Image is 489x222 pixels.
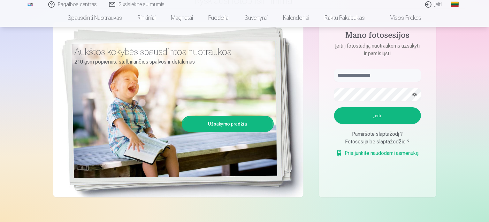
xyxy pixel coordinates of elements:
[130,9,163,27] a: Rinkiniai
[201,9,237,27] a: Puodeliai
[275,9,317,27] a: Kalendoriai
[336,149,419,157] a: Prisijunkite naudodami asmenukę
[334,107,421,124] button: Įeiti
[328,31,427,42] h4: Mano fotosesijos
[183,117,273,131] a: Užsakymo pradžia
[75,57,269,66] p: 210 gsm popierius, stulbinančios spalvos ir detalumas
[163,9,201,27] a: Magnetai
[237,9,275,27] a: Suvenyrai
[334,138,421,146] div: Fotosesija be slaptažodžio ?
[60,9,130,27] a: Spausdinti nuotraukas
[372,9,429,27] a: Visos prekės
[334,130,421,138] div: Pamiršote slaptažodį ?
[328,42,427,57] p: Įeiti į fotostudiją nuotraukoms užsakyti ir parsisiųsti
[317,9,372,27] a: Raktų pakabukas
[27,3,34,6] img: /fa2
[75,46,269,57] h3: Aukštos kokybės spausdintos nuotraukos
